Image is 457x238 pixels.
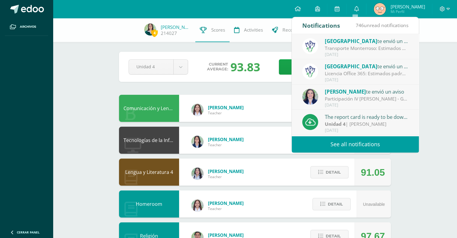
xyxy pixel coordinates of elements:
[325,95,408,102] div: Participación IV bach - Graduación: Estimados padres de familia, espero se encuentren bien. Adjun...
[312,198,351,210] button: Detail
[325,63,377,70] span: [GEOGRAPHIC_DATA]
[302,63,318,79] img: a3978fa95217fc78923840df5a445bcb.png
[361,159,385,186] div: 91.05
[325,77,408,82] div: [DATE]
[207,62,228,72] span: Current average:
[325,62,408,70] div: te envió un aviso
[161,24,191,30] a: [PERSON_NAME]
[208,110,244,116] span: Teacher
[325,37,408,45] div: te envió un aviso
[390,9,425,14] span: Mi Perfil
[302,38,318,54] img: a3978fa95217fc78923840df5a445bcb.png
[191,168,203,180] img: df6a3bad71d85cf97c4a6d1acf904499.png
[282,27,297,33] span: Record
[191,104,203,116] img: acecb51a315cac2de2e3deefdb732c9f.png
[211,27,225,33] span: Scores
[328,199,343,210] span: Detail
[356,22,408,29] span: unread notifications
[325,128,408,133] div: [DATE]
[325,70,408,77] div: Licencia Office 365: Estimados padres de familia: Compartimos con ustedes información importante ...
[325,88,408,95] div: te envió un aviso
[136,60,166,74] span: Unidad 4
[144,23,156,36] img: a455c306de6069b1bdf364ebb330bb77.png
[119,190,179,218] div: Homeroom
[208,104,244,110] span: [PERSON_NAME]
[230,18,267,42] a: Activities
[208,142,244,147] span: Teacher
[292,136,419,153] a: See all notifications
[267,18,302,42] a: Record
[5,18,48,36] a: Archivos
[230,59,260,75] div: 93.83
[20,24,36,29] span: Archivos
[302,89,318,105] img: 76e2be9d127429938706b749ff351b17.png
[161,30,177,36] a: 214027
[119,127,179,154] div: Tecnologías de la Información y la Comunicación 4
[326,167,341,178] span: Detail
[208,200,244,206] span: [PERSON_NAME]
[191,136,203,148] img: 7489ccb779e23ff9f2c3e89c21f82ed0.png
[208,206,244,211] span: Teacher
[119,159,179,186] div: Lengua y Literatura 4
[151,29,158,37] span: 4
[208,232,244,238] span: [PERSON_NAME]
[119,95,179,122] div: Comunicación y Lenguaje L3 Inglés 4
[195,18,230,42] a: Scores
[325,121,346,127] strong: Unidad 4
[325,121,408,128] div: | [PERSON_NAME]
[325,88,366,95] span: [PERSON_NAME]
[17,230,40,234] span: Cerrar panel
[208,168,244,174] span: [PERSON_NAME]
[363,202,385,207] span: Unavailable
[279,59,381,75] a: Download report card
[325,103,408,108] div: [DATE]
[374,3,386,15] img: d9c7b72a65e1800de1590e9465332ea1.png
[325,113,408,121] div: The report card is ready to be downloaded
[390,4,425,10] span: [PERSON_NAME]
[325,38,377,45] span: [GEOGRAPHIC_DATA]
[356,22,364,29] span: 746
[191,199,203,212] img: acecb51a315cac2de2e3deefdb732c9f.png
[208,136,244,142] span: [PERSON_NAME]
[244,27,263,33] span: Activities
[208,174,244,179] span: Teacher
[129,60,188,74] a: Unidad 4
[325,45,408,52] div: Transporte Monterroso: Estimados padres de familia: Reciban un cordial saludo. Les enviamos infor...
[310,166,349,178] button: Detail
[325,52,408,57] div: [DATE]
[302,17,340,34] div: Notifications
